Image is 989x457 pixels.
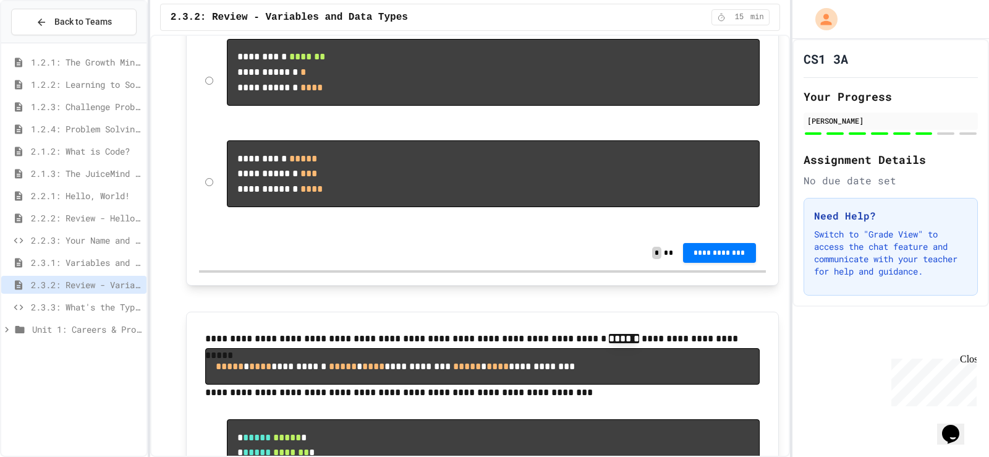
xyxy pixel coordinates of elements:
[804,88,978,105] h2: Your Progress
[814,228,967,278] p: Switch to "Grade View" to access the chat feature and communicate with your teacher for help and ...
[31,234,142,247] span: 2.2.3: Your Name and Favorite Movie
[937,408,977,445] iframe: chat widget
[750,12,764,22] span: min
[729,12,749,22] span: 15
[31,167,142,180] span: 2.1.3: The JuiceMind IDE
[31,145,142,158] span: 2.1.2: What is Code?
[31,189,142,202] span: 2.2.1: Hello, World!
[31,78,142,91] span: 1.2.2: Learning to Solve Hard Problems
[886,354,977,406] iframe: chat widget
[802,5,841,33] div: My Account
[31,56,142,69] span: 1.2.1: The Growth Mindset
[5,5,85,79] div: Chat with us now!Close
[804,151,978,168] h2: Assignment Details
[171,10,408,25] span: 2.3.2: Review - Variables and Data Types
[31,256,142,269] span: 2.3.1: Variables and Data Types
[32,323,142,336] span: Unit 1: Careers & Professionalism
[31,122,142,135] span: 1.2.4: Problem Solving Practice
[31,278,142,291] span: 2.3.2: Review - Variables and Data Types
[804,50,848,67] h1: CS1 3A
[31,301,142,314] span: 2.3.3: What's the Type?
[31,211,142,224] span: 2.2.2: Review - Hello, World!
[11,9,137,35] button: Back to Teams
[31,100,142,113] span: 1.2.3: Challenge Problem - The Bridge
[807,115,974,126] div: [PERSON_NAME]
[814,208,967,223] h3: Need Help?
[804,173,978,188] div: No due date set
[54,15,112,28] span: Back to Teams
